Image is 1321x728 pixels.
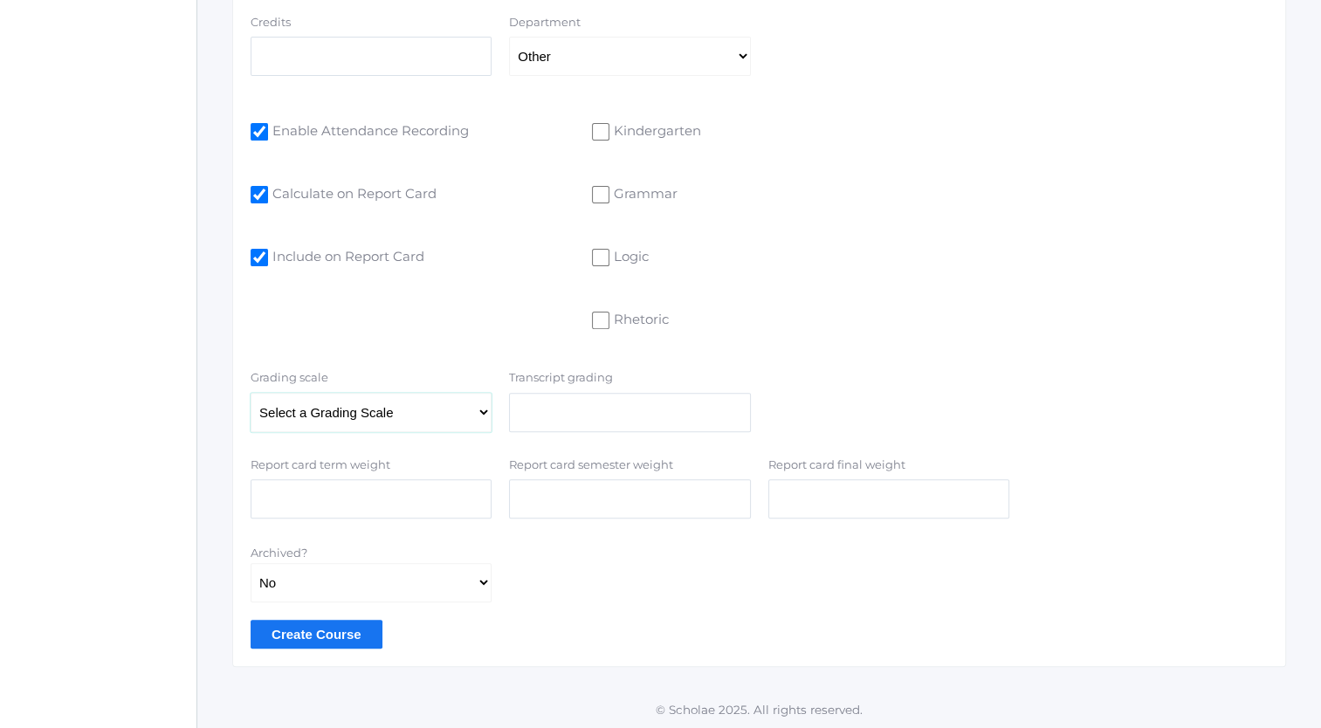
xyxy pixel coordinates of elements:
input: Grammar [592,186,609,203]
label: Department [509,14,750,31]
input: Enable Attendance Recording [251,123,268,141]
label: Archived? [251,546,307,560]
input: Kindergarten [592,123,609,141]
span: Enable Attendance Recording [268,121,469,143]
label: Report card term weight [251,457,492,474]
span: Calculate on Report Card [268,184,437,206]
p: © Scholae 2025. All rights reserved. [197,701,1321,718]
label: Report card semester weight [509,457,750,474]
label: Grading scale [251,369,492,387]
label: Transcript grading [509,369,750,387]
span: Kindergarten [609,121,701,143]
span: Grammar [609,184,678,206]
input: Logic [592,249,609,266]
input: Calculate on Report Card [251,186,268,203]
label: Report card final weight [768,457,1009,474]
input: Create Course [251,620,382,649]
span: Rhetoric [609,310,669,332]
label: Credits [251,14,492,31]
span: Include on Report Card [268,247,424,269]
input: Include on Report Card [251,249,268,266]
span: Logic [609,247,649,269]
input: Rhetoric [592,312,609,329]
